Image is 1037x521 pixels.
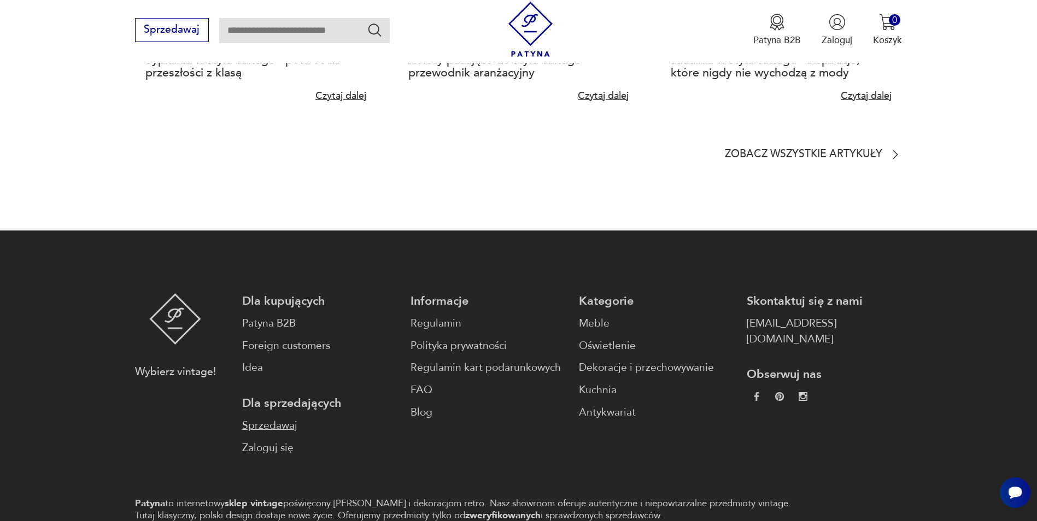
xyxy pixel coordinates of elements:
img: Patyna - sklep z meblami i dekoracjami vintage [503,2,558,57]
a: Kolory pasujące do stylu vintage - przewodnik aranżacyjny [408,51,588,81]
a: FAQ [411,382,566,398]
p: Patyna B2B [753,34,801,46]
button: Zaloguj [822,14,852,46]
p: Skontaktuj się z nami [747,293,902,309]
a: Ikona medaluPatyna B2B [753,14,801,46]
a: Czytaj dalej [578,90,629,103]
div: 0 [889,14,900,26]
a: Meble [579,316,734,331]
a: Zobacz wszystkie artykuły [725,148,902,161]
p: Zaloguj [822,34,852,46]
a: Regulamin [411,316,566,331]
img: Patyna - sklep z meblami i dekoracjami vintage [149,293,201,345]
a: Oświetlenie [579,338,734,354]
a: [EMAIL_ADDRESS][DOMAIN_NAME] [747,316,902,347]
a: Jadalnia w stylu vintage - inspiracje, które nigdy nie wychodzą z mody [671,51,860,81]
p: to internetowy poświęcony [PERSON_NAME] i dekoracjom retro. Nasz showroom oferuje autentyczne i n... [135,498,804,521]
p: Dla kupujących [242,293,397,309]
a: Idea [242,360,397,376]
button: 0Koszyk [873,14,902,46]
p: Koszyk [873,34,902,46]
iframe: Smartsupp widget button [1000,477,1030,508]
button: Patyna B2B [753,14,801,46]
p: Dla sprzedających [242,395,397,411]
img: 37d27d81a828e637adc9f9cb2e3d3a8a.webp [775,392,784,401]
a: Zaloguj się [242,440,397,456]
p: Kategorie [579,293,734,309]
a: Foreign customers [242,338,397,354]
img: Ikona medalu [769,14,786,31]
a: Regulamin kart podarunkowych [411,360,566,376]
a: Sypialnia w stylu vintage - powrót do przeszłości z klasą [145,51,342,81]
a: Patyna B2B [242,316,397,331]
a: Czytaj dalej [315,90,366,103]
img: da9060093f698e4c3cedc1453eec5031.webp [752,392,761,401]
a: Antykwariat [579,405,734,421]
a: Czytaj dalej [841,90,892,103]
a: Dekoracje i przechowywanie [579,360,734,376]
img: Ikonka użytkownika [829,14,846,31]
img: c2fd9cf7f39615d9d6839a72ae8e59e5.webp [799,392,807,401]
a: Polityka prywatności [411,338,566,354]
strong: Patyna [135,497,165,510]
p: Obserwuj nas [747,366,902,382]
a: Kuchnia [579,382,734,398]
img: Ikona koszyka [879,14,896,31]
a: Blog [411,405,566,421]
button: Szukaj [367,22,383,38]
p: Wybierz vintage! [135,364,216,380]
button: Sprzedawaj [135,18,209,42]
a: Sprzedawaj [242,418,397,434]
strong: sklep vintage [225,497,283,510]
a: Sprzedawaj [135,26,209,35]
p: Informacje [411,293,566,309]
p: Zobacz wszystkie artykuły [725,150,882,159]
